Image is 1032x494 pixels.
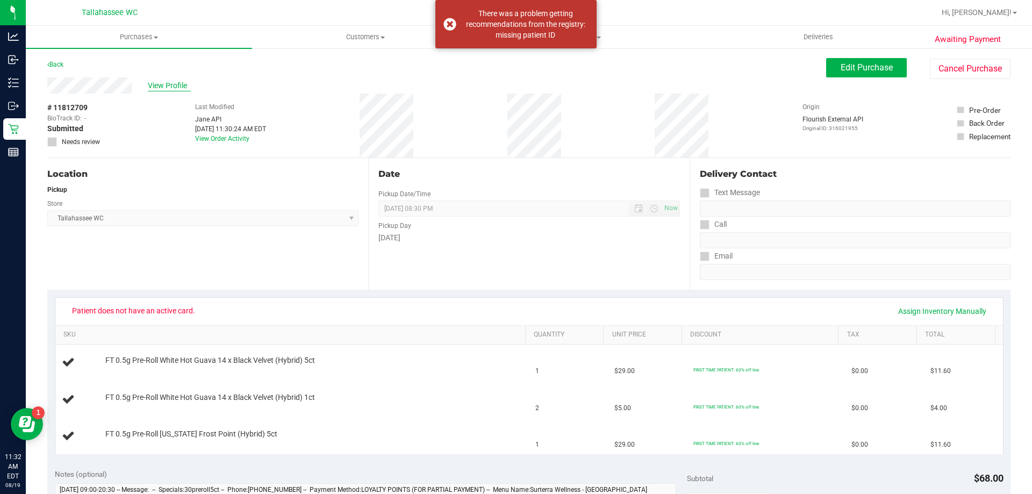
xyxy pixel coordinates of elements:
[47,113,82,123] span: BioTrack ID:
[8,101,19,111] inline-svg: Outbound
[26,32,252,42] span: Purchases
[969,105,1001,116] div: Pre-Order
[969,131,1010,142] div: Replacement
[63,331,521,339] a: SKU
[195,102,234,112] label: Last Modified
[705,26,931,48] a: Deliveries
[930,403,947,413] span: $4.00
[612,331,678,339] a: Unit Price
[148,80,191,91] span: View Profile
[614,440,635,450] span: $29.00
[535,403,539,413] span: 2
[105,429,277,439] span: FT 0.5g Pre-Roll [US_STATE] Frost Point (Hybrid) 5ct
[802,114,863,132] div: Flourish External API
[700,248,733,264] label: Email
[65,302,202,319] span: Patient does not have an active card.
[535,366,539,376] span: 1
[535,440,539,450] span: 1
[969,118,1005,128] div: Back Order
[802,102,820,112] label: Origin
[693,441,759,446] span: FIRST TIME PATIENT: 60% off line
[8,54,19,65] inline-svg: Inbound
[789,32,848,42] span: Deliveries
[930,440,951,450] span: $11.60
[47,186,67,194] strong: Pickup
[105,355,315,366] span: FT 0.5g Pre-Roll White Hot Guava 14 x Black Velvet (Hybrid) 5ct
[826,58,907,77] button: Edit Purchase
[26,26,252,48] a: Purchases
[32,406,45,419] iframe: Resource center unread badge
[802,124,863,132] p: Original ID: 316021955
[8,147,19,157] inline-svg: Reports
[62,137,100,147] span: Needs review
[47,61,63,68] a: Back
[252,26,478,48] a: Customers
[687,474,713,483] span: Subtotal
[700,232,1010,248] input: Format: (999) 999-9999
[930,366,951,376] span: $11.60
[55,470,107,478] span: Notes (optional)
[105,392,315,403] span: FT 0.5g Pre-Roll White Hot Guava 14 x Black Velvet (Hybrid) 1ct
[47,123,83,134] span: Submitted
[700,168,1010,181] div: Delivery Contact
[925,331,991,339] a: Total
[195,135,249,142] a: View Order Activity
[195,114,266,124] div: Jane API
[11,408,43,440] iframe: Resource center
[841,62,893,73] span: Edit Purchase
[700,217,727,232] label: Call
[378,232,679,244] div: [DATE]
[47,168,359,181] div: Location
[851,403,868,413] span: $0.00
[8,124,19,134] inline-svg: Retail
[693,367,759,373] span: FIRST TIME PATIENT: 60% off line
[690,331,834,339] a: Discount
[891,302,993,320] a: Assign Inventory Manually
[851,440,868,450] span: $0.00
[5,481,21,489] p: 08/19
[47,199,62,209] label: Store
[693,404,759,410] span: FIRST TIME PATIENT: 60% off line
[8,31,19,42] inline-svg: Analytics
[974,472,1004,484] span: $68.00
[942,8,1012,17] span: Hi, [PERSON_NAME]!
[462,8,589,40] div: There was a problem getting recommendations from the registry: missing patient ID
[847,331,913,339] a: Tax
[8,77,19,88] inline-svg: Inventory
[5,452,21,481] p: 11:32 AM EDT
[195,124,266,134] div: [DATE] 11:30:24 AM EDT
[851,366,868,376] span: $0.00
[614,366,635,376] span: $29.00
[82,8,138,17] span: Tallahassee WC
[47,102,88,113] span: # 11812709
[84,113,86,123] span: -
[935,33,1001,46] span: Awaiting Payment
[930,59,1010,79] button: Cancel Purchase
[614,403,631,413] span: $5.00
[700,201,1010,217] input: Format: (999) 999-9999
[700,185,760,201] label: Text Message
[253,32,478,42] span: Customers
[534,331,599,339] a: Quantity
[378,189,431,199] label: Pickup Date/Time
[378,221,411,231] label: Pickup Day
[378,168,679,181] div: Date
